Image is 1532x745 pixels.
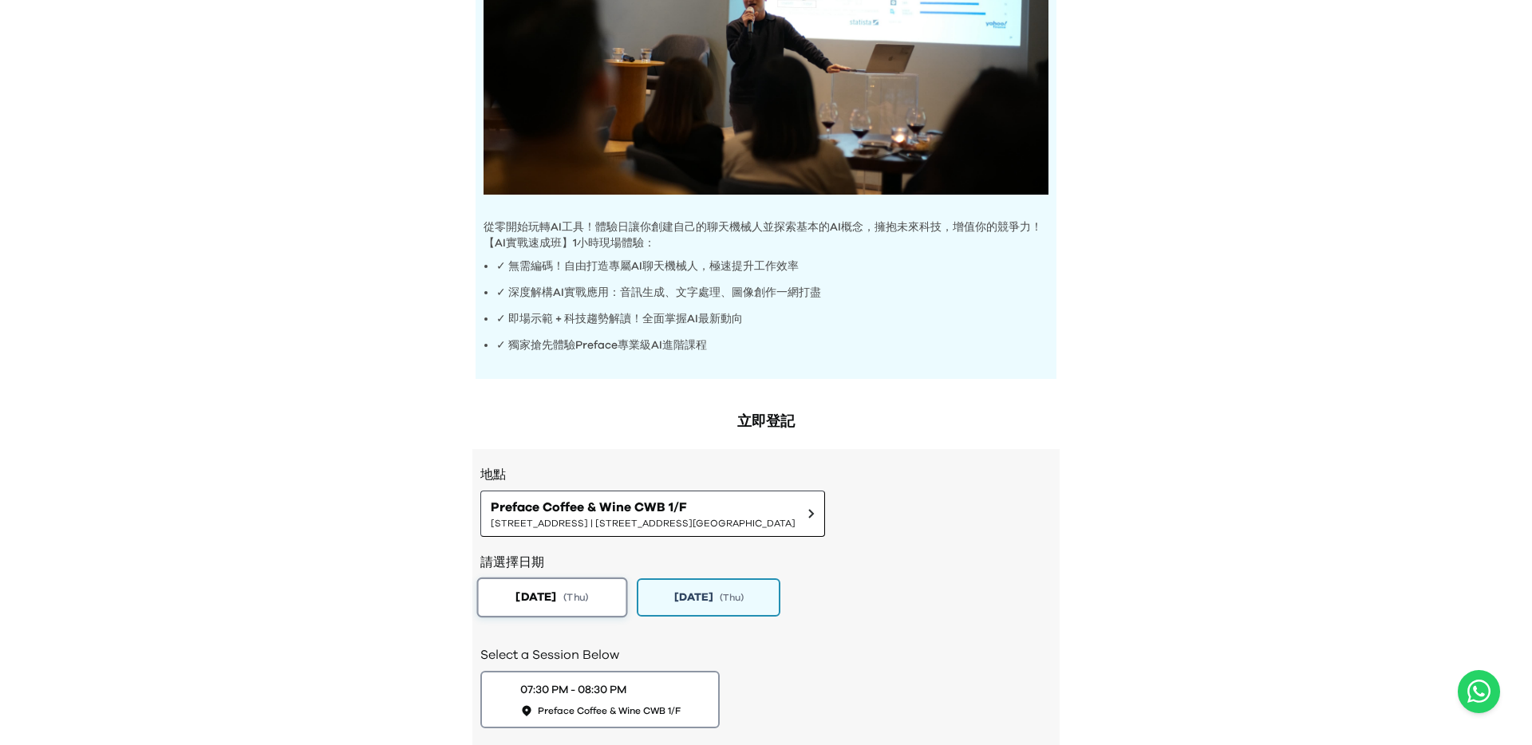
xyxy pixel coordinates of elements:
div: 07:30 PM - 08:30 PM [520,682,626,698]
span: Preface Coffee & Wine CWB 1/F [538,704,681,717]
span: [DATE] [515,589,556,605]
p: 【AI實戰速成班】1小時現場體驗： [484,235,1048,251]
p: ✓ 深度解構AI實戰應用：音訊生成、文字處理、圖像創作一網打盡 [496,285,1048,301]
h2: 立即登記 [472,411,1060,433]
p: ✓ 無需編碼！自由打造專屬AI聊天機械人，極速提升工作效率 [496,258,1048,274]
button: Open WhatsApp chat [1458,670,1500,713]
a: Chat with us on WhatsApp [1458,670,1500,713]
span: [STREET_ADDRESS] | [STREET_ADDRESS][GEOGRAPHIC_DATA] [491,517,796,530]
p: ✓ 即場示範 + 科技趨勢解讀！全面掌握AI最新動向 [496,311,1048,327]
span: Preface Coffee & Wine CWB 1/F [491,498,796,517]
button: 07:30 PM - 08:30 PMPreface Coffee & Wine CWB 1/F [480,671,720,728]
button: Preface Coffee & Wine CWB 1/F[STREET_ADDRESS] | [STREET_ADDRESS][GEOGRAPHIC_DATA] [480,491,825,537]
span: ( Thu ) [720,591,744,604]
span: ( Thu ) [563,590,589,604]
p: 從零開始玩轉AI工具！體驗日讓你創建自己的聊天機械人並探索基本的AI概念，擁抱未來科技，增值你的競爭力！ [484,219,1048,235]
p: ✓ 獨家搶先體驗Preface專業級AI進階課程 [496,337,1048,353]
button: [DATE](Thu) [477,577,628,617]
button: [DATE](Thu) [637,578,780,617]
h2: Select a Session Below [480,645,1052,664]
h2: 請選擇日期 [480,553,1052,572]
span: [DATE] [674,589,713,605]
h3: 地點 [480,465,1052,484]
